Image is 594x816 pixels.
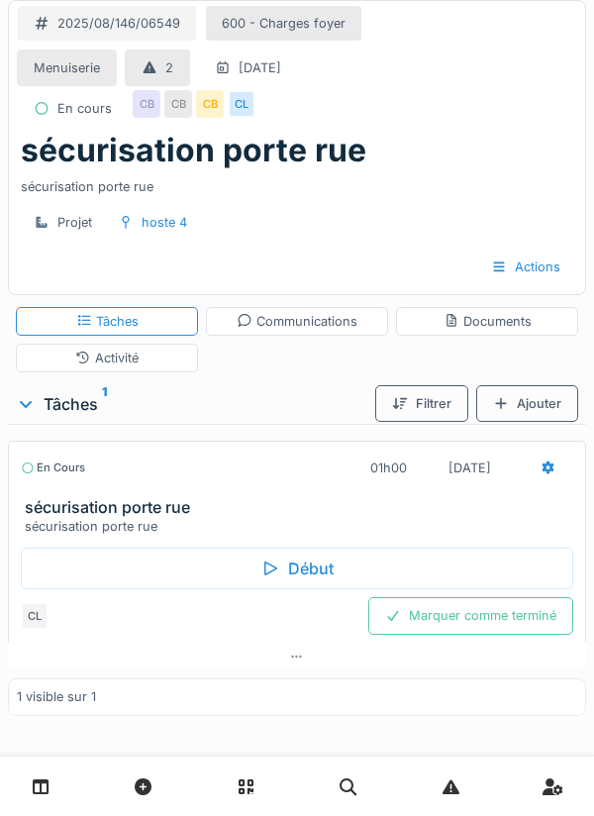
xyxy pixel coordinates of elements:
div: 01h00 [370,459,407,477]
div: Menuiserie [34,58,100,77]
div: 2 [165,58,173,77]
div: [DATE] [239,58,281,77]
sup: 1 [102,392,107,416]
div: 600 - Charges foyer [222,14,346,33]
div: CL [228,90,255,118]
div: Tâches [76,312,139,331]
h3: sécurisation porte rue [25,498,577,517]
div: [DATE] [448,459,491,477]
div: sécurisation porte rue [25,517,577,536]
div: sécurisation porte rue [21,169,573,196]
div: En cours [57,99,112,118]
div: CB [164,90,192,118]
div: Communications [237,312,357,331]
div: Documents [444,312,532,331]
h1: sécurisation porte rue [21,132,366,169]
div: Ajouter [476,385,578,422]
div: Filtrer [375,385,468,422]
div: Tâches [16,392,367,416]
div: CB [133,90,160,118]
div: 2025/08/146/06549 [57,14,180,33]
div: CB [196,90,224,118]
div: Actions [474,249,577,285]
div: 1 visible sur 1 [17,687,96,706]
div: hoste 4 [142,213,187,232]
div: Marquer comme terminé [368,597,573,634]
div: Début [21,548,573,589]
div: CL [21,602,49,630]
div: En cours [21,459,85,476]
div: Projet [57,213,92,232]
div: Activité [75,349,139,367]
